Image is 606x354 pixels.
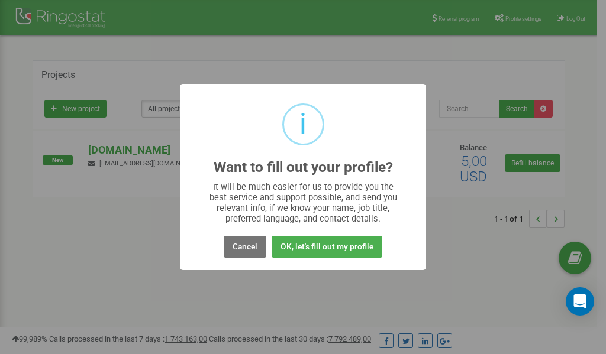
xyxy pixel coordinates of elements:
[299,105,307,144] div: i
[566,287,594,316] div: Open Intercom Messenger
[224,236,266,258] button: Cancel
[214,160,393,176] h2: Want to fill out your profile?
[204,181,403,224] div: It will be much easier for us to provide you the best service and support possible, and send you ...
[272,236,382,258] button: OK, let's fill out my profile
